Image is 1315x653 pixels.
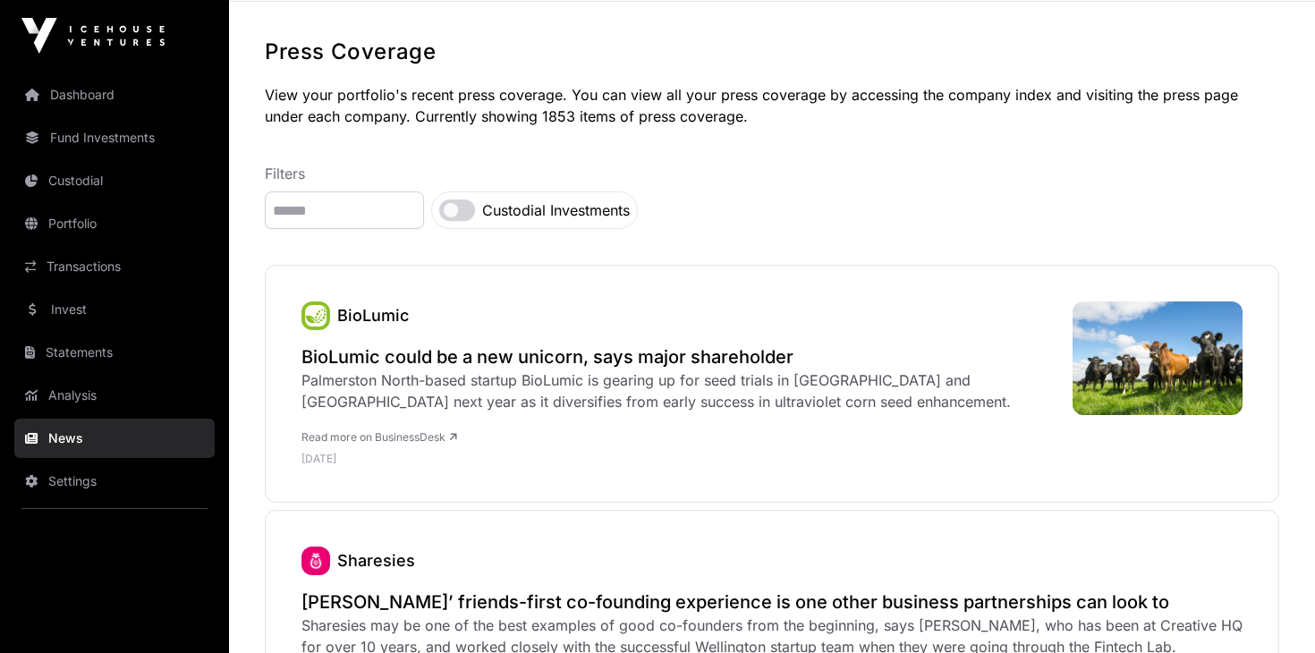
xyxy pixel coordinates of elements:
[301,547,330,575] img: sharesies_logo.jpeg
[14,118,215,157] a: Fund Investments
[14,75,215,114] a: Dashboard
[301,369,1055,412] div: Palmerston North-based startup BioLumic is gearing up for seed trials in [GEOGRAPHIC_DATA] and [G...
[14,204,215,243] a: Portfolio
[1226,567,1315,653] iframe: Chat Widget
[301,452,1055,466] p: [DATE]
[265,38,1279,66] h1: Press Coverage
[14,419,215,458] a: News
[14,247,215,286] a: Transactions
[301,547,330,575] a: Sharesies
[337,306,409,325] a: BioLumic
[14,462,215,501] a: Settings
[301,589,1243,615] a: [PERSON_NAME]’ friends-first co-founding experience is one other business partnerships can look to
[14,333,215,372] a: Statements
[14,376,215,415] a: Analysis
[301,430,457,444] a: Read more on BusinessDesk
[1073,301,1243,415] img: Landscape-shot-of-cows-of-farm-L.jpg
[14,290,215,329] a: Invest
[482,199,630,221] label: Custodial Investments
[337,551,415,570] a: Sharesies
[301,344,1055,369] a: BioLumic could be a new unicorn, says major shareholder
[301,301,330,330] img: 0_ooS1bY_400x400.png
[265,84,1279,127] p: View your portfolio's recent press coverage. You can view all your press coverage by accessing th...
[21,18,165,54] img: Icehouse Ventures Logo
[301,301,330,330] a: BioLumic
[265,163,1279,184] p: Filters
[14,161,215,200] a: Custodial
